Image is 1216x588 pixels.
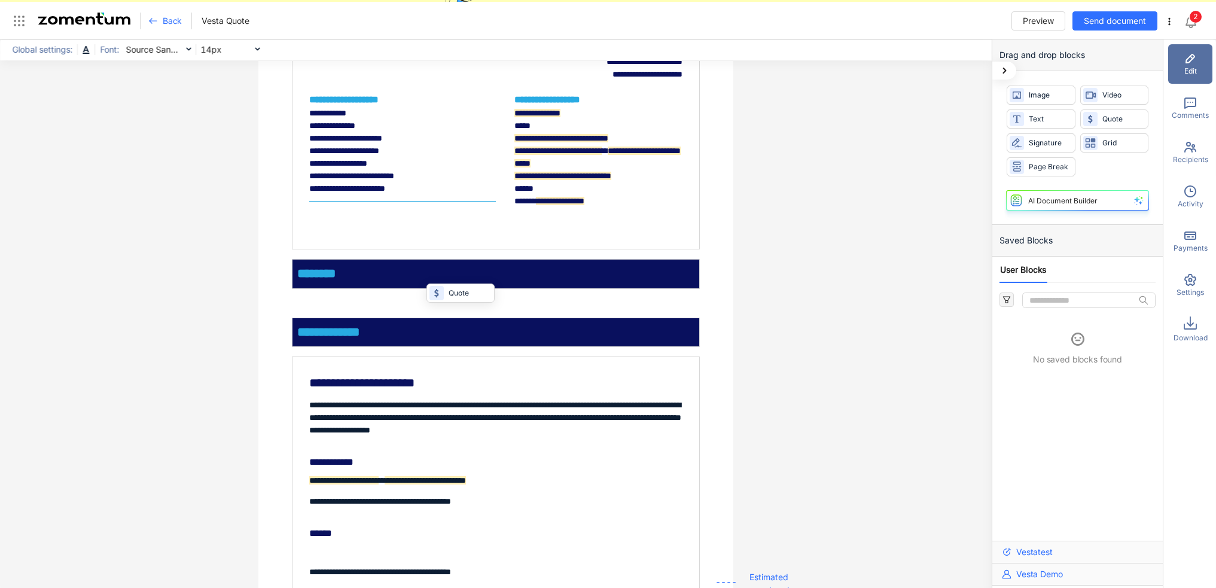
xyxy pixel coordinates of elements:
[1016,568,1063,580] span: Vesta Demo
[1177,287,1204,298] span: Settings
[1102,90,1143,101] span: Video
[1084,14,1146,28] span: Send document
[1000,264,1047,276] span: User Blocks
[999,293,1014,307] button: filter
[1016,546,1053,558] span: Vestatest
[96,43,123,56] span: Font:
[1029,138,1069,149] span: Signature
[1174,333,1208,343] span: Download
[1168,89,1212,128] div: Comments
[1168,221,1212,261] div: Payments
[1011,11,1065,31] button: Preview
[992,225,1163,257] div: Saved Blocks
[1168,266,1212,305] div: Settings
[1002,295,1011,304] span: filter
[1168,44,1212,84] div: Edit
[1029,90,1069,101] span: Image
[1168,133,1212,172] div: Recipients
[1184,66,1197,77] span: Edit
[1184,7,1208,35] div: Notifications
[1173,154,1208,165] span: Recipients
[200,41,260,59] span: 14px
[202,15,249,27] span: Vesta Quote
[38,13,130,25] img: Zomentum Logo
[1178,199,1203,209] span: Activity
[163,15,182,27] span: Back
[1190,11,1202,23] sup: 2
[1102,114,1143,125] span: Quote
[1174,243,1208,254] span: Payments
[1029,114,1069,125] span: Text
[1023,14,1054,28] span: Preview
[1168,310,1212,349] div: Download
[749,571,788,584] div: Estimated
[992,39,1163,71] div: Drag and drop blocks
[1033,354,1122,365] span: No saved blocks found
[1172,110,1209,121] span: Comments
[1193,12,1198,21] span: 2
[1072,11,1157,31] button: Send document
[1168,177,1212,217] div: Activity
[8,43,76,56] span: Global settings:
[1029,162,1069,173] span: Page Break
[1102,138,1143,149] span: Grid
[126,41,191,59] span: Source Sans Pro
[1028,196,1098,205] div: AI Document Builder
